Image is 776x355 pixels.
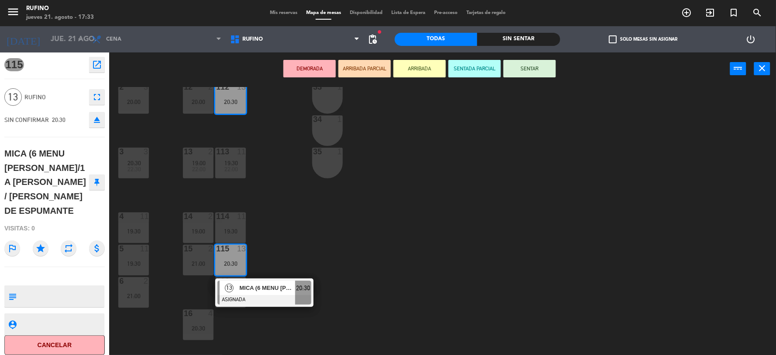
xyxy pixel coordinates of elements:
i: search [752,7,763,18]
div: 5 [119,245,120,253]
div: 13 [237,245,246,253]
div: 112 [216,83,217,91]
div: 19:30 [118,228,149,234]
div: jueves 21. agosto - 17:33 [26,13,94,22]
span: Mapa de mesas [302,10,345,15]
span: fiber_manual_record [377,29,383,35]
div: 4 [119,212,120,220]
div: 34 [313,115,314,123]
div: Sin sentar [477,33,560,46]
button: SENTAR [504,60,556,77]
div: 11 [237,212,246,220]
div: 19:30 [215,228,246,234]
div: 4 [208,310,214,317]
span: 13 [225,284,234,292]
button: menu [7,5,20,21]
button: SENTADA PARCIAL [448,60,501,77]
div: 3 [144,83,149,91]
button: fullscreen [89,89,105,105]
div: 20:00 [118,99,149,105]
span: 115 [4,58,24,71]
span: Cena [106,36,121,42]
i: star [33,240,48,256]
i: subject [7,292,17,301]
i: repeat [61,240,76,256]
div: 6 [119,277,120,285]
i: menu [7,5,20,18]
div: 113 [216,148,217,156]
div: 114 [216,212,217,220]
span: pending_actions [368,34,378,45]
span: 20:30 [128,160,141,167]
i: attach_money [89,240,105,256]
div: 2 [241,277,246,285]
i: close [757,63,768,73]
div: 2 [208,245,214,253]
div: 2 [208,148,214,156]
button: power_input [730,62,746,75]
div: 11 [237,148,246,156]
div: 2 [208,83,214,91]
label: Solo mesas sin asignar [609,35,678,43]
div: 11 [140,245,149,253]
div: MICA (6 MENU [PERSON_NAME]/1 A [PERSON_NAME] / [PERSON_NAME] DE ESPUMANTE [4,146,89,218]
div: 115 [216,245,217,253]
i: person_pin [7,320,17,329]
div: 19:00 [183,228,214,234]
div: 1 [338,148,343,156]
button: open_in_new [89,57,105,73]
span: Tarjetas de regalo [462,10,510,15]
span: Disponibilidad [345,10,387,15]
i: fullscreen [92,92,102,102]
button: DEMORADA [283,60,336,77]
i: exit_to_app [705,7,716,18]
div: 2 [144,277,149,285]
span: Pre-acceso [430,10,462,15]
i: turned_in_not [729,7,739,18]
i: power_input [733,63,744,73]
div: Rufino [26,4,94,13]
span: 22:00 [192,166,206,173]
div: 1 [338,115,343,123]
div: 3 [144,148,149,156]
div: 3 [119,148,120,156]
div: 20:30 [215,261,246,267]
span: 20:30 [52,116,66,123]
span: 22:30 [128,166,141,173]
span: Rufino [242,36,263,42]
div: 21:00 [183,261,214,267]
div: Visitas: 0 [4,221,105,236]
div: 2 [208,212,214,220]
div: 20:30 [183,325,214,331]
button: eject [89,112,105,128]
button: ARRIBADA [393,60,446,77]
span: Lista de Espera [387,10,430,15]
div: 33 [313,83,314,91]
button: ARRIBADA PARCIAL [338,60,391,77]
div: Todas [395,33,478,46]
i: open_in_new [92,59,102,70]
i: eject [92,115,102,125]
div: 2 [119,83,120,91]
div: 35 [313,148,314,156]
button: Cancelar [4,335,105,355]
div: 11 [140,212,149,220]
div: 20:30 [215,99,246,105]
span: 20:30 [297,283,310,293]
span: MICA (6 MENU [PERSON_NAME]/1 A [PERSON_NAME] / [PERSON_NAME] DE ESPUMANTE [240,283,296,292]
span: Rufino [24,92,85,102]
button: close [754,62,770,75]
i: arrow_drop_down [75,34,85,45]
i: add_circle_outline [682,7,692,18]
i: outlined_flag [4,240,20,256]
span: 19:00 [192,160,206,167]
span: Mis reservas [266,10,302,15]
span: SIN CONFIRMAR [4,116,49,123]
i: power_settings_new [746,34,756,45]
div: 116 [216,277,217,285]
